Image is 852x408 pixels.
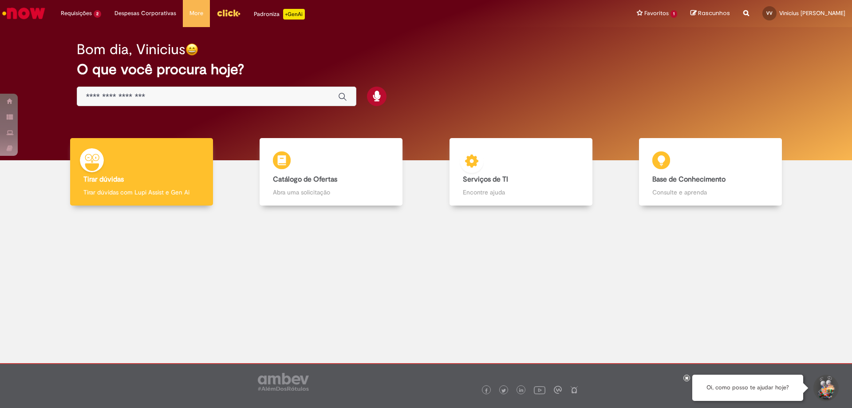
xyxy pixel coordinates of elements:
p: Consulte e aprenda [652,188,769,197]
a: Base de Conhecimento Consulte e aprenda [616,138,806,206]
p: Encontre ajuda [463,188,579,197]
img: logo_footer_facebook.png [484,388,489,393]
img: logo_footer_youtube.png [534,384,545,396]
div: Oi, como posso te ajudar hoje? [692,375,803,401]
span: Requisições [61,9,92,18]
button: Iniciar Conversa de Suporte [812,375,839,401]
img: ServiceNow [1,4,47,22]
b: Tirar dúvidas [83,175,124,184]
img: logo_footer_twitter.png [501,388,506,393]
b: Base de Conhecimento [652,175,726,184]
p: +GenAi [283,9,305,20]
img: logo_footer_naosei.png [570,386,578,394]
a: Rascunhos [690,9,730,18]
span: 2 [94,10,101,18]
span: Despesas Corporativas [114,9,176,18]
span: Rascunhos [698,9,730,17]
span: 1 [671,10,677,18]
span: Vinicius [PERSON_NAME] [779,9,845,17]
span: More [189,9,203,18]
h2: O que você procura hoje? [77,62,776,77]
a: Serviços de TI Encontre ajuda [426,138,616,206]
p: Tirar dúvidas com Lupi Assist e Gen Ai [83,188,200,197]
img: click_logo_yellow_360x200.png [217,6,241,20]
span: Favoritos [644,9,669,18]
img: logo_footer_workplace.png [554,386,562,394]
b: Serviços de TI [463,175,508,184]
img: logo_footer_ambev_rotulo_gray.png [258,373,309,391]
b: Catálogo de Ofertas [273,175,337,184]
img: happy-face.png [185,43,198,56]
a: Tirar dúvidas Tirar dúvidas com Lupi Assist e Gen Ai [47,138,237,206]
p: Abra uma solicitação [273,188,389,197]
img: logo_footer_linkedin.png [519,388,524,393]
h2: Bom dia, Vinicius [77,42,185,57]
div: Padroniza [254,9,305,20]
span: VV [766,10,773,16]
a: Catálogo de Ofertas Abra uma solicitação [237,138,426,206]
